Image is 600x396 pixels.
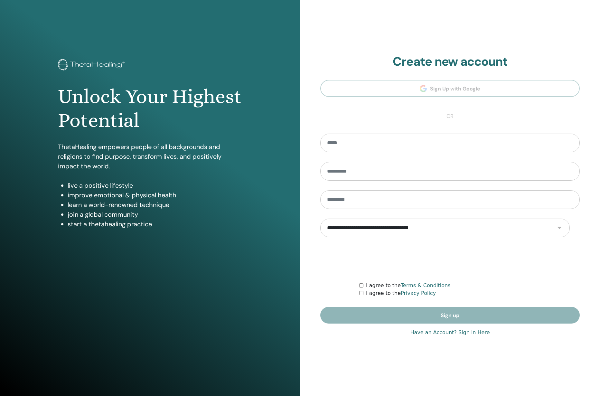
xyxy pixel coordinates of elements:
[401,290,436,296] a: Privacy Policy
[401,282,450,288] a: Terms & Conditions
[58,85,242,133] h1: Unlock Your Highest Potential
[68,210,242,219] li: join a global community
[320,54,580,69] h2: Create new account
[401,247,499,272] iframe: reCAPTCHA
[410,329,490,336] a: Have an Account? Sign in Here
[366,289,436,297] label: I agree to the
[366,282,451,289] label: I agree to the
[68,219,242,229] li: start a thetahealing practice
[68,200,242,210] li: learn a world-renowned technique
[68,190,242,200] li: improve emotional & physical health
[443,112,457,120] span: or
[68,181,242,190] li: live a positive lifestyle
[58,142,242,171] p: ThetaHealing empowers people of all backgrounds and religions to find purpose, transform lives, a...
